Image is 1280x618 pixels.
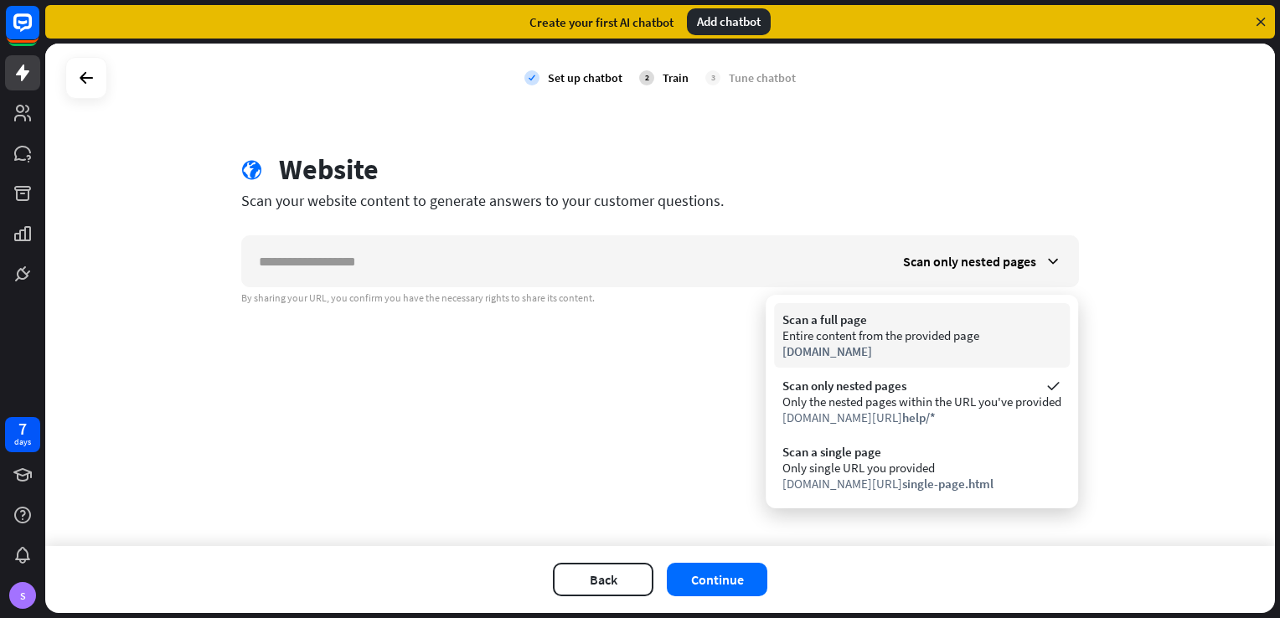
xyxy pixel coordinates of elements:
div: Only single URL you provided [782,460,1061,476]
div: [DOMAIN_NAME][URL] [782,409,1061,425]
div: Only the nested pages within the URL you've provided [782,394,1061,409]
button: Open LiveChat chat widget [13,7,64,57]
div: S [9,582,36,609]
span: Scan only nested pages [903,253,1036,270]
div: [DOMAIN_NAME][URL] [782,476,1061,492]
i: globe [241,160,262,181]
div: Entire content from the provided page [782,327,1061,343]
i: check [524,70,539,85]
div: Set up chatbot [548,70,622,85]
div: Scan only nested pages [782,378,1061,394]
div: Create your first AI chatbot [529,14,674,30]
div: 3 [705,70,720,85]
div: Scan your website content to generate answers to your customer questions. [241,191,1079,210]
a: 7 days [5,417,40,452]
button: Back [553,563,653,596]
div: Add chatbot [687,8,771,35]
div: Tune chatbot [729,70,796,85]
span: single-page.html [902,476,994,492]
div: Scan a full page [782,312,1061,327]
div: Train [663,70,689,85]
span: [DOMAIN_NAME] [782,343,872,359]
span: help/* [902,409,936,425]
div: 2 [639,70,654,85]
div: By sharing your URL, you confirm you have the necessary rights to share its content. [241,291,1079,305]
div: 7 [18,421,27,436]
div: days [14,436,31,448]
button: Continue [667,563,767,596]
div: Scan a single page [782,444,1061,460]
div: Website [279,152,379,187]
